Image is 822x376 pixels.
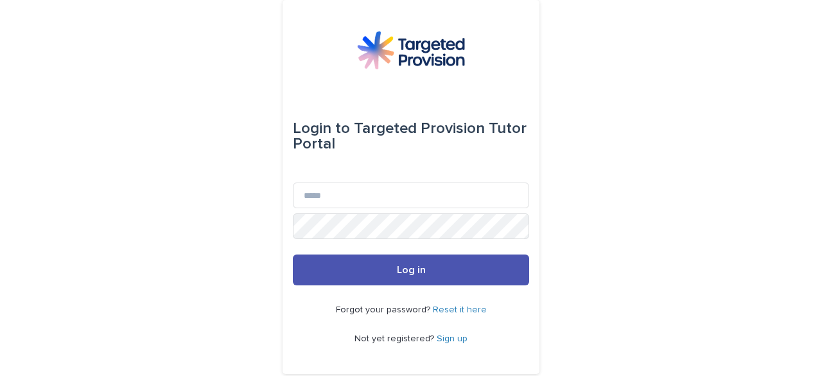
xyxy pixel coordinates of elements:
button: Log in [293,255,529,285]
span: Login to [293,121,350,136]
span: Log in [397,265,426,275]
img: M5nRWzHhSzIhMunXDL62 [357,31,465,69]
div: Targeted Provision Tutor Portal [293,111,529,162]
span: Forgot your password? [336,305,433,314]
a: Reset it here [433,305,487,314]
span: Not yet registered? [354,334,437,343]
a: Sign up [437,334,468,343]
